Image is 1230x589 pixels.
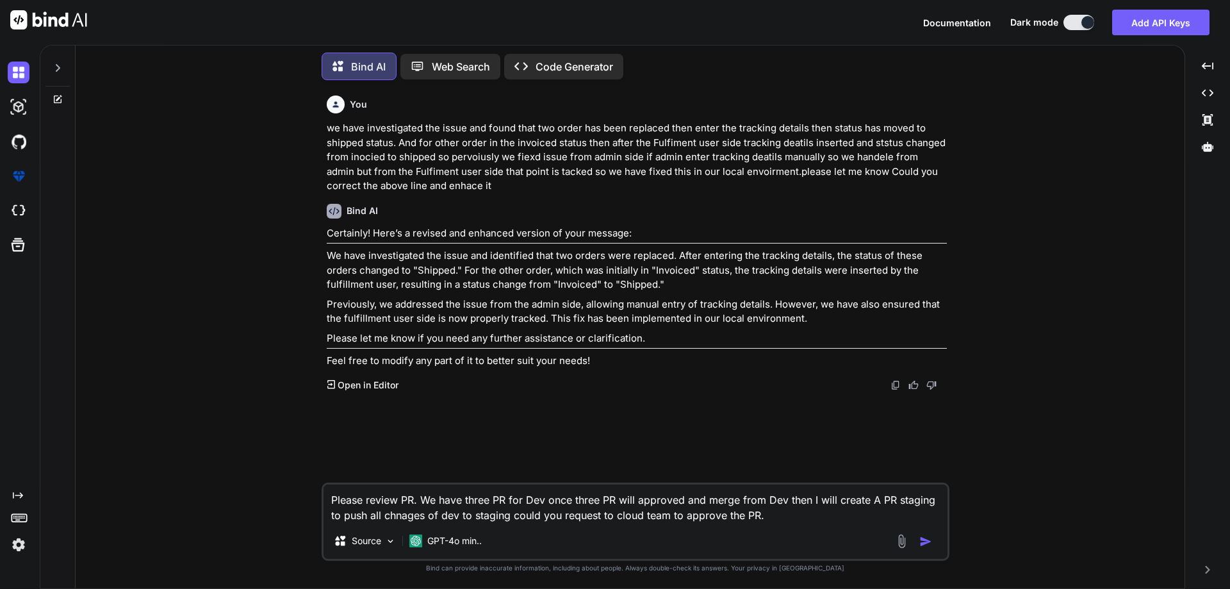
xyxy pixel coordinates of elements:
p: Web Search [432,59,490,74]
img: Pick Models [385,536,396,547]
p: Bind AI [351,59,386,74]
h6: You [350,98,367,111]
textarea: Please review PR. We have three PR for Dev once three PR will approved and merge from Dev then I ... [324,485,947,523]
img: darkChat [8,62,29,83]
p: Source [352,535,381,547]
h6: Bind AI [347,204,378,217]
img: Bind AI [10,10,87,29]
img: attachment [894,534,909,549]
span: Documentation [923,17,991,28]
button: Add API Keys [1112,10,1209,35]
p: GPT-4o min.. [427,535,482,547]
img: darkAi-studio [8,96,29,118]
img: cloudideIcon [8,200,29,222]
img: settings [8,534,29,556]
img: dislike [926,380,937,390]
p: Open in Editor [338,379,398,392]
img: premium [8,165,29,187]
img: GPT-4o mini [409,535,422,547]
p: Bind can provide inaccurate information, including about people. Always double-check its answers.... [322,563,949,573]
span: Dark mode [1010,16,1058,29]
p: Certainly! Here’s a revised and enhanced version of your message: [327,226,947,241]
p: we have investigated the issue and found that two order has been replaced then enter the tracking... [327,121,947,194]
p: Feel free to modify any part of it to better suit your needs! [327,354,947,369]
button: Documentation [923,16,991,29]
p: Please let me know if you need any further assistance or clarification. [327,331,947,346]
img: like [908,380,919,390]
p: Code Generator [536,59,613,74]
p: We have investigated the issue and identified that two orders were replaced. After entering the t... [327,249,947,292]
img: githubDark [8,131,29,153]
img: icon [919,535,932,548]
img: copy [890,380,901,390]
p: Previously, we addressed the issue from the admin side, allowing manual entry of tracking details... [327,297,947,326]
